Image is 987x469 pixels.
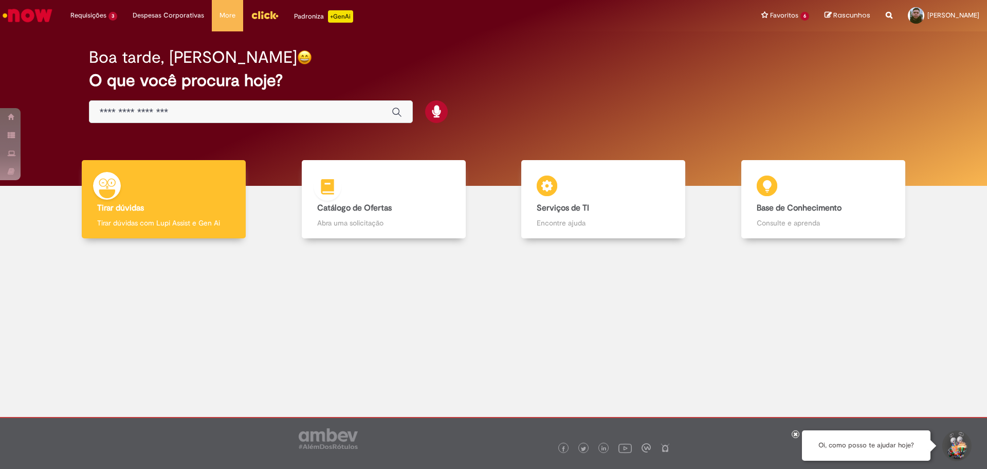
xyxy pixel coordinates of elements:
span: 3 [108,12,117,21]
div: Padroniza [294,10,353,23]
span: Favoritos [770,10,798,21]
img: ServiceNow [1,5,54,26]
b: Serviços de TI [537,203,589,213]
span: [PERSON_NAME] [927,11,979,20]
img: logo_footer_facebook.png [561,446,566,451]
span: Despesas Corporativas [133,10,204,21]
img: logo_footer_naosei.png [661,443,670,453]
h2: O que você procura hoje? [89,72,899,90]
div: Oi, como posso te ajudar hoje? [802,430,930,461]
a: Catálogo de Ofertas Abra uma solicitação [274,160,494,239]
a: Tirar dúvidas Tirar dúvidas com Lupi Assist e Gen Ai [54,160,274,239]
p: +GenAi [328,10,353,23]
a: Rascunhos [825,11,870,21]
img: logo_footer_workplace.png [642,443,651,453]
span: Requisições [70,10,106,21]
span: More [220,10,235,21]
b: Tirar dúvidas [97,203,144,213]
span: 6 [800,12,809,21]
span: Rascunhos [833,10,870,20]
img: click_logo_yellow_360x200.png [251,7,279,23]
button: Iniciar Conversa de Suporte [941,430,972,461]
img: logo_footer_youtube.png [618,441,632,455]
h2: Boa tarde, [PERSON_NAME] [89,48,297,66]
b: Base de Conhecimento [757,203,842,213]
p: Abra uma solicitação [317,218,450,228]
img: logo_footer_twitter.png [581,446,586,451]
a: Serviços de TI Encontre ajuda [493,160,714,239]
img: logo_footer_ambev_rotulo_gray.png [299,428,358,449]
p: Encontre ajuda [537,218,670,228]
b: Catálogo de Ofertas [317,203,392,213]
p: Consulte e aprenda [757,218,890,228]
img: happy-face.png [297,50,312,65]
img: logo_footer_linkedin.png [601,446,607,452]
a: Base de Conhecimento Consulte e aprenda [714,160,934,239]
p: Tirar dúvidas com Lupi Assist e Gen Ai [97,218,230,228]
